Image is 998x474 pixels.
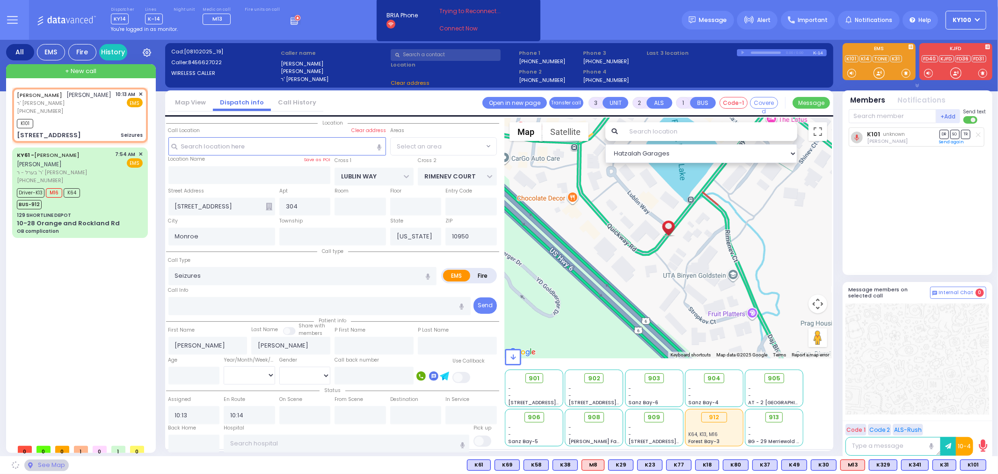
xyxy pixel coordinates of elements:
span: 0 [36,446,51,453]
span: M16 [46,188,62,198]
label: KJFD [919,46,992,53]
label: Location Name [168,156,205,163]
div: ALS [840,459,865,471]
a: [PERSON_NAME] [17,91,62,99]
span: BRIA Phone [386,11,418,20]
label: Clear address [351,127,386,134]
label: [PERSON_NAME] [281,60,387,68]
span: Other building occupants [266,203,272,210]
button: Notifications [898,95,946,106]
button: Code-1 [720,97,748,109]
span: 10:13 AM [116,91,136,98]
button: Drag Pegman onto the map to open Street View [809,328,827,347]
span: SO [950,130,960,139]
span: M13 [212,15,222,22]
span: 909 [648,413,661,422]
label: Dispatcher [111,7,134,13]
a: Map View [168,98,213,107]
a: FD40 [922,55,938,62]
div: ZALMEN LEIB FRIEDMAN [660,210,677,238]
div: BLS [467,459,491,471]
span: 1 [111,446,125,453]
label: Call Location [168,127,200,134]
button: Code 1 [845,424,867,436]
span: Phone 2 [519,68,580,76]
span: 8456627022 [188,59,222,66]
label: Township [279,217,303,225]
span: + New call [65,67,96,76]
span: ר' בערל - ר' [PERSON_NAME] [17,169,112,177]
span: - [568,431,571,438]
label: Use Callback [452,357,485,365]
label: [PHONE_NUMBER] [583,76,629,83]
span: Internal Chat [939,289,974,296]
a: Open in new page [482,97,547,109]
button: ALS-Rush [893,424,923,436]
span: - [509,392,511,399]
label: [PHONE_NUMBER] [583,58,629,65]
label: From Scene [335,396,363,403]
span: - [568,385,571,392]
label: Caller: [171,59,278,67]
div: BLS [752,459,778,471]
label: Night unit [174,7,195,13]
span: 901 [529,374,539,383]
div: K69 [495,459,520,471]
span: [PHONE_NUMBER] [17,107,63,115]
span: Status [320,387,345,394]
a: Call History [271,98,323,107]
label: En Route [224,396,245,403]
input: Search a contact [391,49,501,61]
div: 10-28 Orange and Rockland Rd [17,219,120,228]
span: - [568,424,571,431]
span: KY61 - [17,151,34,159]
button: Ky100 [946,11,986,30]
span: 905 [768,374,780,383]
span: Location [318,119,348,126]
div: K80 [723,459,749,471]
div: See map [24,459,68,471]
span: You're logged in as monitor. [111,26,178,33]
label: Street Address [168,187,204,195]
div: K30 [811,459,837,471]
span: - [749,431,751,438]
span: [PERSON_NAME] [17,160,62,168]
label: Call Info [168,287,189,294]
label: [PHONE_NUMBER] [519,58,565,65]
label: First Name [168,326,195,334]
span: [PERSON_NAME] [67,91,112,99]
div: K58 [524,459,549,471]
a: K101 [867,131,880,138]
button: 10-4 [956,437,973,456]
div: K341 [901,459,929,471]
div: BLS [637,459,663,471]
label: Floor [390,187,401,195]
span: - [749,424,751,431]
span: 0 [55,446,69,453]
div: M13 [840,459,865,471]
span: AT - 2 [GEOGRAPHIC_DATA] [749,399,818,406]
label: In Service [445,396,469,403]
label: Pick up [474,424,491,432]
div: K18 [695,459,719,471]
div: BLS [723,459,749,471]
button: ALS [647,97,672,109]
span: Phone 4 [583,68,644,76]
span: Call type [317,248,348,255]
button: BUS [690,97,716,109]
label: Entry Code [445,187,472,195]
div: Seizures [121,132,143,139]
a: Send again [940,139,964,145]
a: Connect Now [439,24,513,33]
span: Patient info [314,317,351,324]
span: - [509,424,511,431]
a: FD36 [955,55,971,62]
label: Apt [279,187,288,195]
input: Search hospital [224,435,469,452]
a: Open this area in Google Maps (opens a new window) [507,346,538,358]
button: +Add [936,109,961,123]
span: [STREET_ADDRESS][PERSON_NAME] [509,399,597,406]
button: Transfer call [549,97,583,109]
span: Message [699,15,727,25]
span: 0 [130,446,144,453]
